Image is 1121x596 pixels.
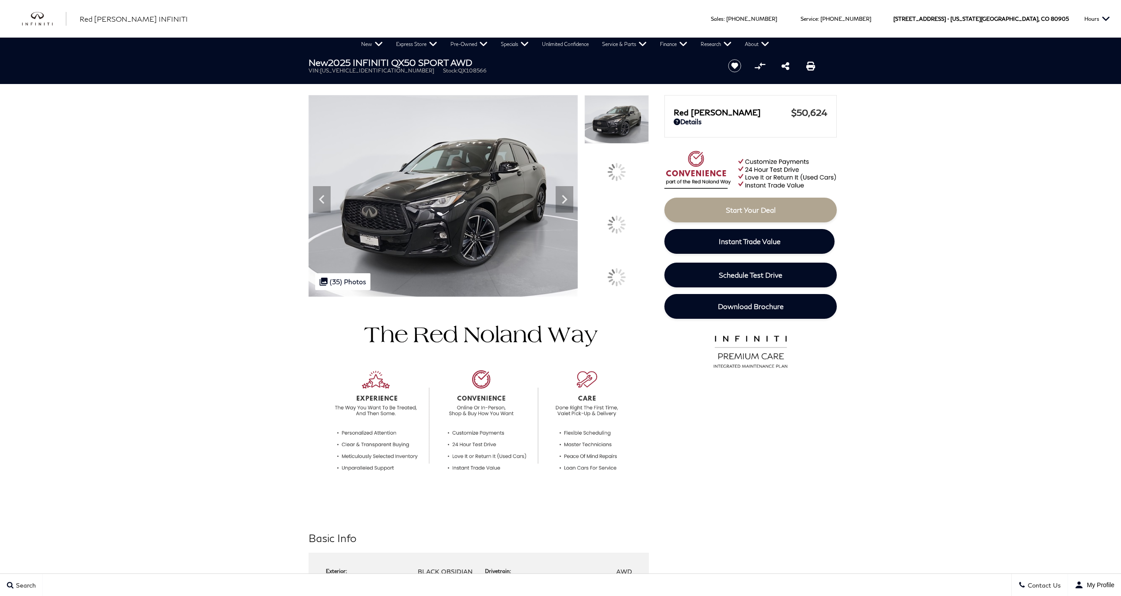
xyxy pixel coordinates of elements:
a: New [355,38,389,51]
span: Service [801,15,818,22]
span: : [724,15,725,22]
button: Compare vehicle [753,59,766,73]
span: BLACK OBSIDIAN [418,568,473,575]
img: infinitipremiumcare.png [708,333,794,369]
a: Express Store [389,38,444,51]
a: Download Brochure [664,294,837,319]
a: Service & Parts [595,38,653,51]
span: Start Your Deal [726,206,776,214]
strong: New [309,57,328,68]
span: QX108566 [458,67,487,74]
span: AWD [616,568,632,575]
a: Instant Trade Value [664,229,835,254]
span: Search [14,581,36,589]
a: Print this New 2025 INFINITI QX50 SPORT AWD [806,61,815,71]
iframe: YouTube video player [664,375,837,515]
div: Exterior: [326,567,351,575]
span: Schedule Test Drive [719,271,782,279]
a: [PHONE_NUMBER] [726,15,777,22]
span: VIN: [309,67,320,74]
a: infiniti [22,12,66,26]
span: Stock: [443,67,458,74]
span: Download Brochure [718,302,784,310]
img: New 2025 BLACK OBSIDIAN INFINITI SPORT AWD image 1 [309,95,578,297]
button: Save vehicle [725,59,744,73]
a: Unlimited Confidence [535,38,595,51]
span: My Profile [1083,581,1114,588]
span: Red [PERSON_NAME] INFINITI [80,15,188,23]
a: Start Your Deal [664,198,837,222]
a: Research [694,38,738,51]
span: $50,624 [791,107,827,118]
a: Red [PERSON_NAME] INFINITI [80,14,188,24]
a: Schedule Test Drive [664,263,837,287]
div: (35) Photos [315,273,370,290]
a: [PHONE_NUMBER] [820,15,871,22]
span: Instant Trade Value [719,237,781,245]
a: Specials [494,38,535,51]
a: About [738,38,776,51]
span: Contact Us [1026,581,1061,589]
span: Sales [711,15,724,22]
nav: Main Navigation [355,38,776,51]
a: Red [PERSON_NAME] $50,624 [674,107,827,118]
a: Details [674,118,827,126]
a: Share this New 2025 INFINITI QX50 SPORT AWD [782,61,789,71]
span: : [818,15,819,22]
img: New 2025 BLACK OBSIDIAN INFINITI SPORT AWD image 1 [584,95,649,144]
img: INFINITI [22,12,66,26]
a: Finance [653,38,694,51]
h2: Basic Info [309,530,649,546]
a: Pre-Owned [444,38,494,51]
div: Drivetrain: [485,567,515,575]
h1: 2025 INFINITI QX50 SPORT AWD [309,57,713,67]
button: user-profile-menu [1068,574,1121,596]
span: [US_VEHICLE_IDENTIFICATION_NUMBER] [320,67,434,74]
span: Red [PERSON_NAME] [674,107,791,117]
a: [STREET_ADDRESS] • [US_STATE][GEOGRAPHIC_DATA], CO 80905 [893,15,1069,22]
